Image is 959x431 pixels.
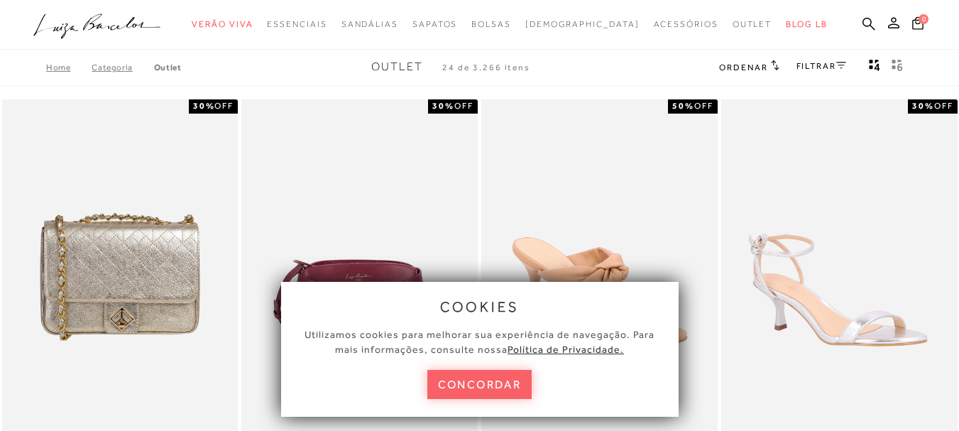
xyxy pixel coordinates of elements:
span: [DEMOGRAPHIC_DATA] [525,19,640,29]
a: noSubCategoriesText [654,11,718,38]
button: 0 [908,16,928,35]
a: noSubCategoriesText [733,11,772,38]
span: Essenciais [267,19,327,29]
strong: 50% [672,101,694,111]
span: Outlet [733,19,772,29]
span: 24 de 3.266 itens [442,62,530,72]
strong: 30% [912,101,934,111]
span: cookies [440,299,520,315]
a: BLOG LB [786,11,827,38]
a: Home [46,62,92,72]
button: Mostrar 4 produtos por linha [865,58,884,77]
button: concordar [427,370,532,399]
a: Política de Privacidade. [508,344,624,355]
a: noSubCategoriesText [341,11,398,38]
span: OFF [454,101,473,111]
span: Ordenar [719,62,767,72]
span: Acessórios [654,19,718,29]
span: OFF [214,101,234,111]
a: Outlet [154,62,182,72]
a: noSubCategoriesText [525,11,640,38]
span: Bolsas [471,19,511,29]
span: OFF [694,101,713,111]
span: OFF [934,101,953,111]
span: Utilizamos cookies para melhorar sua experiência de navegação. Para mais informações, consulte nossa [305,329,654,355]
a: noSubCategoriesText [471,11,511,38]
button: gridText6Desc [887,58,907,77]
span: BLOG LB [786,19,827,29]
span: Sapatos [412,19,457,29]
span: Verão Viva [192,19,253,29]
span: 0 [919,14,928,24]
span: Sandálias [341,19,398,29]
span: Outlet [371,60,423,73]
strong: 30% [193,101,215,111]
a: Categoria [92,62,153,72]
a: noSubCategoriesText [412,11,457,38]
strong: 30% [432,101,454,111]
a: FILTRAR [796,61,846,71]
a: noSubCategoriesText [192,11,253,38]
a: noSubCategoriesText [267,11,327,38]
